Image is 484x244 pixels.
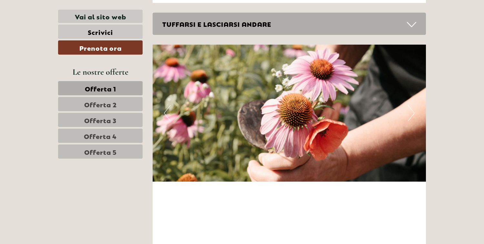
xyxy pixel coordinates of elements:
[113,5,141,16] div: giovedì
[10,31,86,36] small: 18:29
[58,66,143,78] div: Le nostre offerte
[84,115,116,124] span: Offerta 3
[408,105,415,121] button: Next
[84,100,117,109] span: Offerta 2
[58,10,143,23] a: Vai al sito web
[216,167,254,182] button: Invia
[5,17,89,37] div: Buon giorno, come possiamo aiutarla?
[58,40,143,55] a: Prenota ora
[84,147,117,156] span: Offerta 5
[85,84,116,93] span: Offerta 1
[153,13,426,35] div: TUFFARSI E LASCIARSI ANDARE
[164,105,171,121] button: Previous
[84,131,117,140] span: Offerta 4
[58,25,143,39] a: Scrivici
[10,19,86,24] div: [GEOGRAPHIC_DATA]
